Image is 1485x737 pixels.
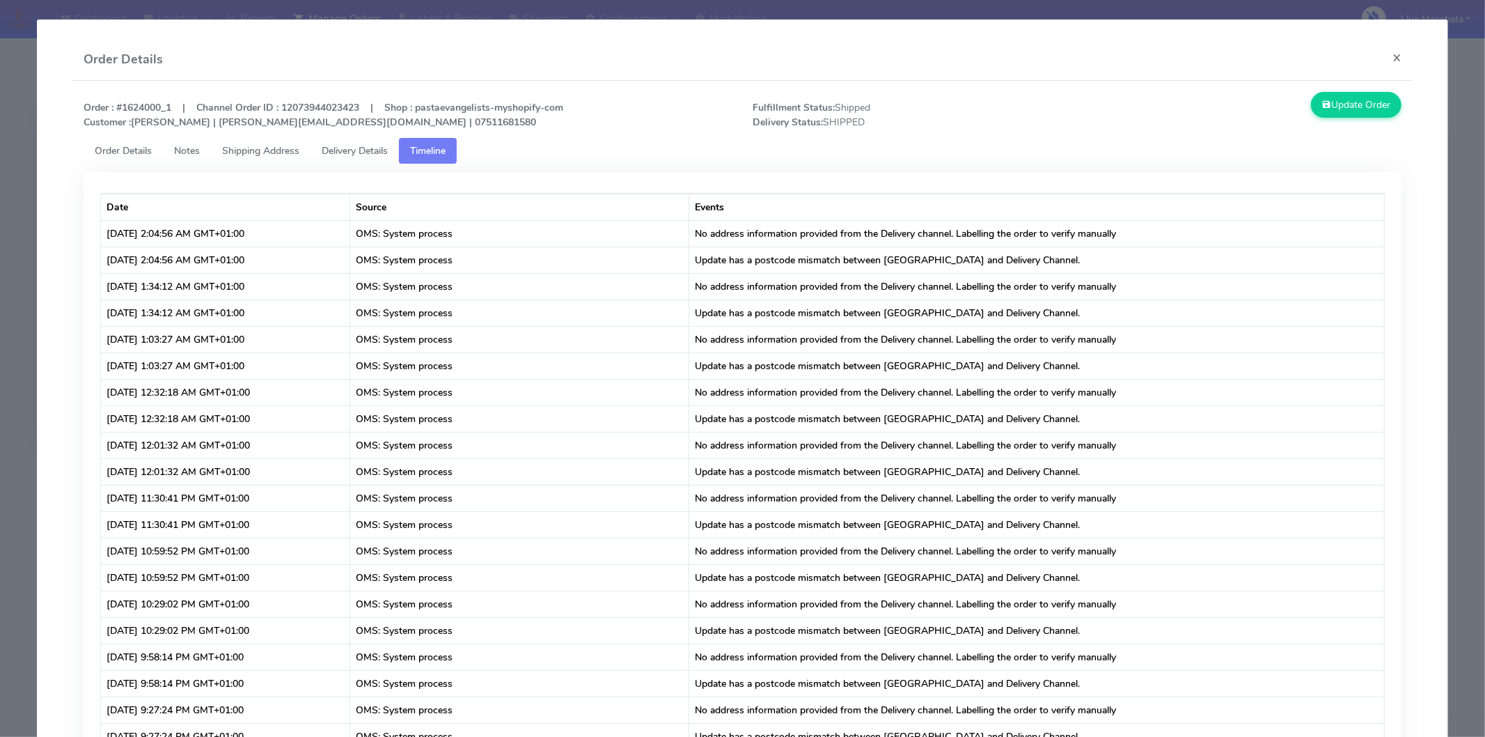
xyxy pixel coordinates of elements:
[101,220,350,247] td: [DATE] 2:04:56 AM GMT+01:00
[350,379,689,405] td: OMS: System process
[101,405,350,432] td: [DATE] 12:32:18 AM GMT+01:00
[350,247,689,273] td: OMS: System process
[350,432,689,458] td: OMS: System process
[350,300,689,326] td: OMS: System process
[350,644,689,670] td: OMS: System process
[689,697,1384,723] td: No address information provided from the Delivery channel. Labelling the order to verify manually
[689,670,1384,697] td: Update has a postcode mismatch between [GEOGRAPHIC_DATA] and Delivery Channel.
[742,100,1077,130] span: Shipped SHIPPED
[84,50,163,69] h4: Order Details
[101,326,350,352] td: [DATE] 1:03:27 AM GMT+01:00
[689,247,1384,273] td: Update has a postcode mismatch between [GEOGRAPHIC_DATA] and Delivery Channel.
[101,194,350,220] th: Date
[101,591,350,617] td: [DATE] 10:29:02 PM GMT+01:00
[84,138,1401,164] ul: Tabs
[101,670,350,697] td: [DATE] 9:58:14 PM GMT+01:00
[84,101,563,129] strong: Order : #1624000_1 | Channel Order ID : 12073944023423 | Shop : pastaevangelists-myshopify-com [P...
[689,485,1384,511] td: No address information provided from the Delivery channel. Labelling the order to verify manually
[174,144,200,157] span: Notes
[101,458,350,485] td: [DATE] 12:01:32 AM GMT+01:00
[689,405,1384,432] td: Update has a postcode mismatch between [GEOGRAPHIC_DATA] and Delivery Channel.
[1381,39,1413,76] button: Close
[350,511,689,538] td: OMS: System process
[101,644,350,670] td: [DATE] 9:58:14 PM GMT+01:00
[689,538,1384,564] td: No address information provided from the Delivery channel. Labelling the order to verify manually
[101,617,350,644] td: [DATE] 10:29:02 PM GMT+01:00
[101,352,350,379] td: [DATE] 1:03:27 AM GMT+01:00
[689,564,1384,591] td: Update has a postcode mismatch between [GEOGRAPHIC_DATA] and Delivery Channel.
[222,144,299,157] span: Shipping Address
[689,352,1384,379] td: Update has a postcode mismatch between [GEOGRAPHIC_DATA] and Delivery Channel.
[689,591,1384,617] td: No address information provided from the Delivery channel. Labelling the order to verify manually
[689,644,1384,670] td: No address information provided from the Delivery channel. Labelling the order to verify manually
[689,458,1384,485] td: Update has a postcode mismatch between [GEOGRAPHIC_DATA] and Delivery Channel.
[101,247,350,273] td: [DATE] 2:04:56 AM GMT+01:00
[689,300,1384,326] td: Update has a postcode mismatch between [GEOGRAPHIC_DATA] and Delivery Channel.
[689,617,1384,644] td: Update has a postcode mismatch between [GEOGRAPHIC_DATA] and Delivery Channel.
[350,617,689,644] td: OMS: System process
[101,379,350,405] td: [DATE] 12:32:18 AM GMT+01:00
[350,564,689,591] td: OMS: System process
[689,326,1384,352] td: No address information provided from the Delivery channel. Labelling the order to verify manually
[101,432,350,458] td: [DATE] 12:01:32 AM GMT+01:00
[753,101,835,114] strong: Fulfillment Status:
[689,194,1384,220] th: Events
[350,538,689,564] td: OMS: System process
[350,194,689,220] th: Source
[350,220,689,247] td: OMS: System process
[689,511,1384,538] td: Update has a postcode mismatch between [GEOGRAPHIC_DATA] and Delivery Channel.
[350,405,689,432] td: OMS: System process
[350,697,689,723] td: OMS: System process
[322,144,388,157] span: Delivery Details
[350,670,689,697] td: OMS: System process
[350,591,689,617] td: OMS: System process
[101,273,350,300] td: [DATE] 1:34:12 AM GMT+01:00
[350,326,689,352] td: OMS: System process
[95,144,152,157] span: Order Details
[350,352,689,379] td: OMS: System process
[101,511,350,538] td: [DATE] 11:30:41 PM GMT+01:00
[84,116,131,129] strong: Customer :
[101,538,350,564] td: [DATE] 10:59:52 PM GMT+01:00
[101,697,350,723] td: [DATE] 9:27:24 PM GMT+01:00
[689,220,1384,247] td: No address information provided from the Delivery channel. Labelling the order to verify manually
[101,564,350,591] td: [DATE] 10:59:52 PM GMT+01:00
[689,432,1384,458] td: No address information provided from the Delivery channel. Labelling the order to verify manually
[410,144,446,157] span: Timeline
[1311,92,1401,118] button: Update Order
[350,273,689,300] td: OMS: System process
[753,116,823,129] strong: Delivery Status:
[689,273,1384,300] td: No address information provided from the Delivery channel. Labelling the order to verify manually
[350,485,689,511] td: OMS: System process
[350,458,689,485] td: OMS: System process
[101,485,350,511] td: [DATE] 11:30:41 PM GMT+01:00
[689,379,1384,405] td: No address information provided from the Delivery channel. Labelling the order to verify manually
[101,300,350,326] td: [DATE] 1:34:12 AM GMT+01:00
